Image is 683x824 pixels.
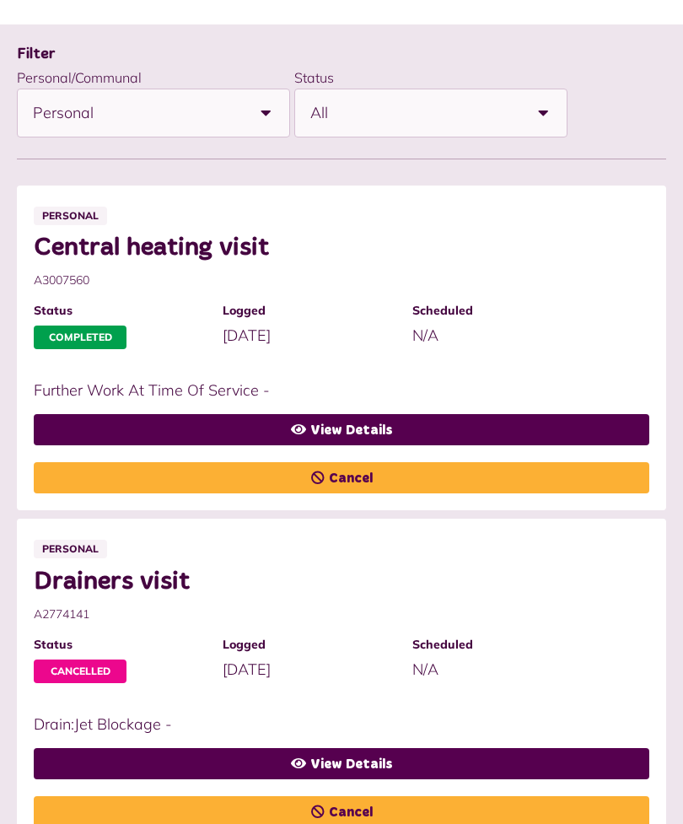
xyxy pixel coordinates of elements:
span: Drainers visit [34,567,632,597]
span: N/A [412,326,438,345]
span: Cancelled [34,660,126,683]
a: View Details [34,414,649,445]
span: [DATE] [223,326,271,345]
span: Scheduled [412,636,584,654]
span: Logged [223,302,395,320]
span: Personal [34,540,107,558]
span: Personal [33,89,242,137]
span: Filter [17,46,56,62]
label: Status [294,69,334,86]
span: Personal [34,207,107,225]
a: View Details [34,748,649,779]
span: A3007560 [34,272,632,289]
label: Personal/Communal [17,69,142,86]
span: A2774141 [34,606,632,623]
span: N/A [412,660,438,679]
span: Status [34,636,206,654]
span: Scheduled [412,302,584,320]
span: [DATE] [223,660,271,679]
span: Central heating visit [34,233,632,263]
span: Completed [34,326,126,349]
p: Drain:Jet Blockage - [34,713,632,735]
span: All [310,89,519,137]
p: Further Work At Time Of Service - [34,379,632,401]
a: Cancel [34,462,649,493]
span: Status [34,302,206,320]
span: Logged [223,636,395,654]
